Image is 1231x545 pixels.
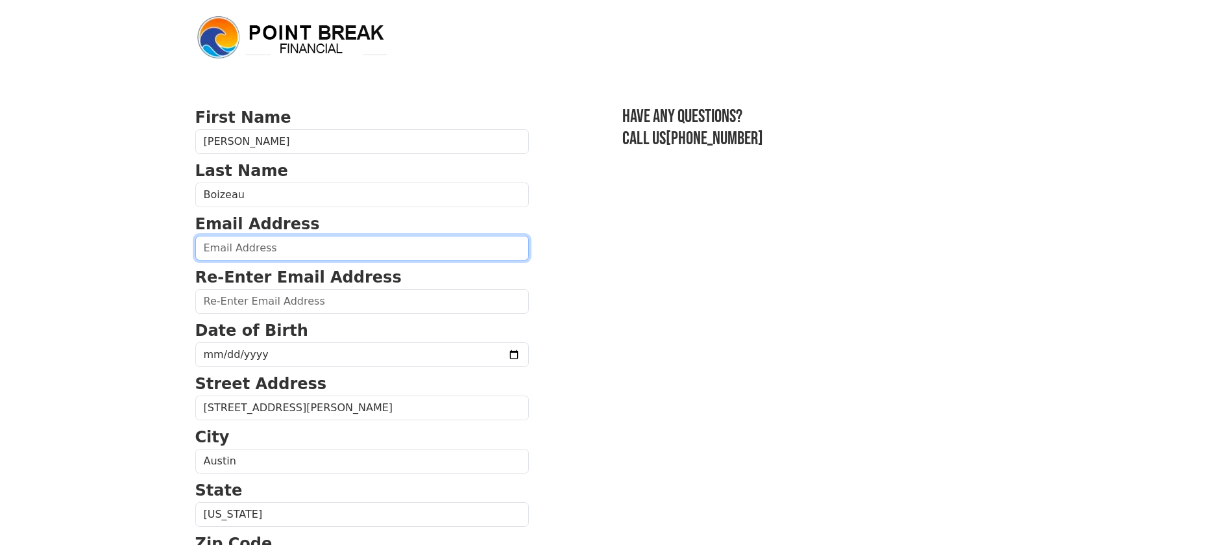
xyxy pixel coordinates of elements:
[195,236,529,260] input: Email Address
[195,396,529,420] input: Street Address
[195,268,402,286] strong: Re-Enter Email Address
[666,128,763,149] a: [PHONE_NUMBER]
[195,449,529,474] input: City
[195,14,390,61] img: logo.png
[622,106,1036,128] h3: Have any questions?
[622,128,1036,150] h3: Call us
[195,428,230,446] strong: City
[195,215,320,233] strong: Email Address
[195,322,308,340] strong: Date of Birth
[195,108,291,127] strong: First Name
[195,162,288,180] strong: Last Name
[195,183,529,207] input: Last Name
[195,375,327,393] strong: Street Address
[195,129,529,154] input: First Name
[195,289,529,314] input: Re-Enter Email Address
[195,481,243,500] strong: State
